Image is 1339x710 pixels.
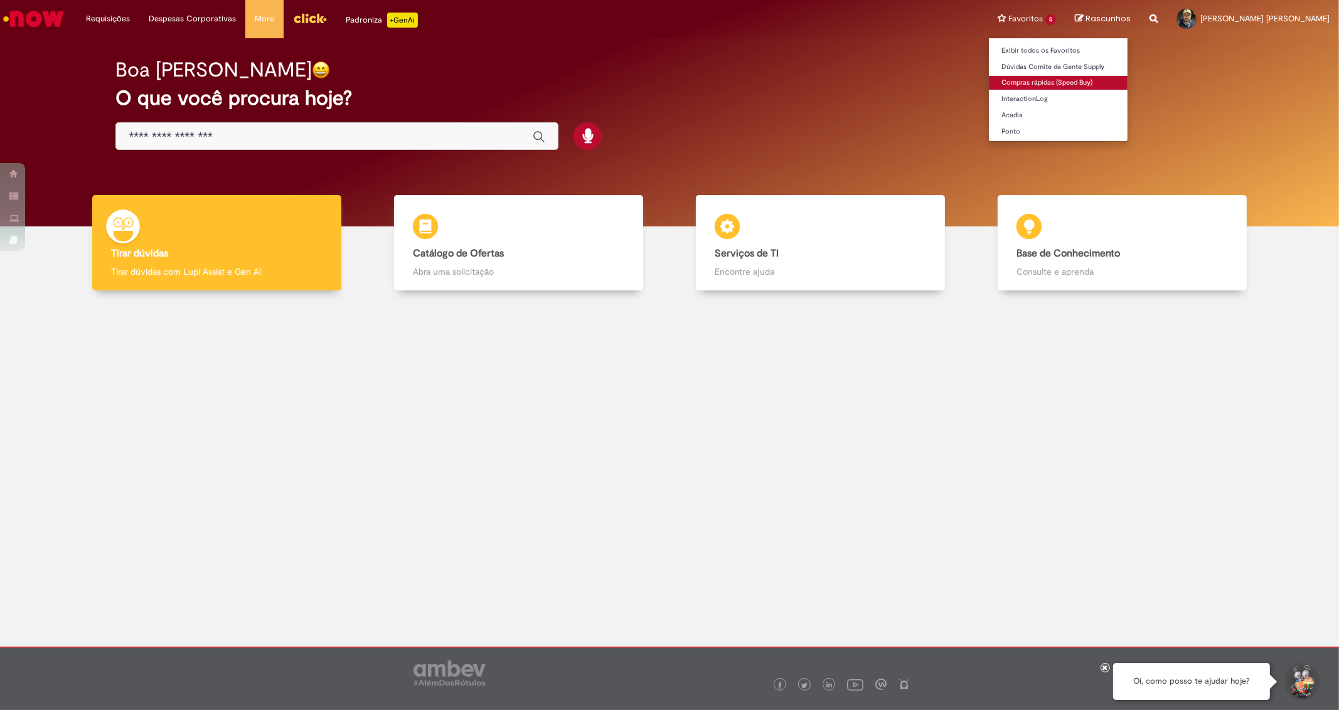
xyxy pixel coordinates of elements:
a: Exibir todos os Favoritos [989,44,1128,58]
span: More [255,13,274,25]
p: Tirar dúvidas com Lupi Assist e Gen Ai [111,265,322,278]
img: logo_footer_linkedin.png [826,682,833,689]
img: logo_footer_youtube.png [847,676,863,692]
img: logo_footer_naosei.png [899,679,910,690]
a: Ponto [989,125,1128,139]
img: logo_footer_ambev_rotulo_gray.png [413,660,486,686]
a: Compras rápidas (Speed Buy) [989,76,1128,90]
span: [PERSON_NAME] [PERSON_NAME] [1200,13,1330,24]
a: Acadia [989,109,1128,122]
span: Requisições [86,13,130,25]
div: Oi, como posso te ajudar hoje? [1113,663,1270,700]
p: Consulte e aprenda [1016,265,1227,278]
a: InteractionLog [989,92,1128,106]
h2: Boa [PERSON_NAME] [115,59,312,81]
a: Catálogo de Ofertas Abra uma solicitação [368,195,669,291]
img: ServiceNow [1,6,66,31]
b: Base de Conhecimento [1016,247,1120,260]
img: logo_footer_twitter.png [801,682,808,689]
h2: O que você procura hoje? [115,87,1223,109]
img: happy-face.png [312,61,330,79]
img: logo_footer_workplace.png [875,679,887,690]
b: Tirar dúvidas [111,247,168,260]
img: logo_footer_facebook.png [777,682,783,689]
a: Tirar dúvidas Tirar dúvidas com Lupi Assist e Gen Ai [66,195,368,291]
b: Catálogo de Ofertas [413,247,504,260]
div: Padroniza [346,13,418,28]
img: click_logo_yellow_360x200.png [293,9,327,28]
p: Abra uma solicitação [413,265,624,278]
span: Favoritos [1008,13,1043,25]
p: Encontre ajuda [715,265,926,278]
a: Base de Conhecimento Consulte e aprenda [971,195,1273,291]
a: Rascunhos [1075,13,1131,25]
span: Rascunhos [1086,13,1131,24]
b: Serviços de TI [715,247,779,260]
a: Dúvidas Comite de Gente Supply [989,60,1128,74]
p: +GenAi [387,13,418,28]
span: Despesas Corporativas [149,13,236,25]
span: 5 [1045,14,1056,25]
ul: Favoritos [988,38,1128,142]
button: Iniciar Conversa de Suporte [1283,663,1320,701]
a: Serviços de TI Encontre ajuda [669,195,971,291]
